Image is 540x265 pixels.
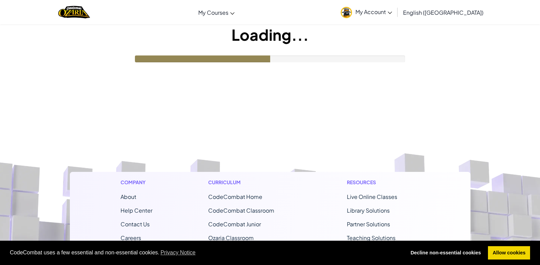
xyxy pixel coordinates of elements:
[121,220,150,228] span: Contact Us
[121,234,141,241] a: Careers
[403,9,484,16] span: English ([GEOGRAPHIC_DATA])
[58,5,90,19] a: Ozaria by CodeCombat logo
[208,193,262,200] span: CodeCombat Home
[341,7,352,18] img: avatar
[347,193,397,200] a: Live Online Classes
[58,5,90,19] img: Home
[347,179,420,186] h1: Resources
[10,248,401,258] span: CodeCombat uses a few essential and non-essential cookies.
[208,220,261,228] a: CodeCombat Junior
[355,8,392,15] span: My Account
[347,220,390,228] a: Partner Solutions
[195,3,238,22] a: My Courses
[400,3,487,22] a: English ([GEOGRAPHIC_DATA])
[488,246,530,260] a: allow cookies
[347,234,395,241] a: Teaching Solutions
[208,234,254,241] a: Ozaria Classroom
[198,9,228,16] span: My Courses
[337,1,395,23] a: My Account
[121,179,152,186] h1: Company
[208,207,274,214] a: CodeCombat Classroom
[160,248,197,258] a: learn more about cookies
[121,207,152,214] a: Help Center
[208,179,291,186] h1: Curriculum
[347,207,390,214] a: Library Solutions
[406,246,486,260] a: deny cookies
[121,193,136,200] a: About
